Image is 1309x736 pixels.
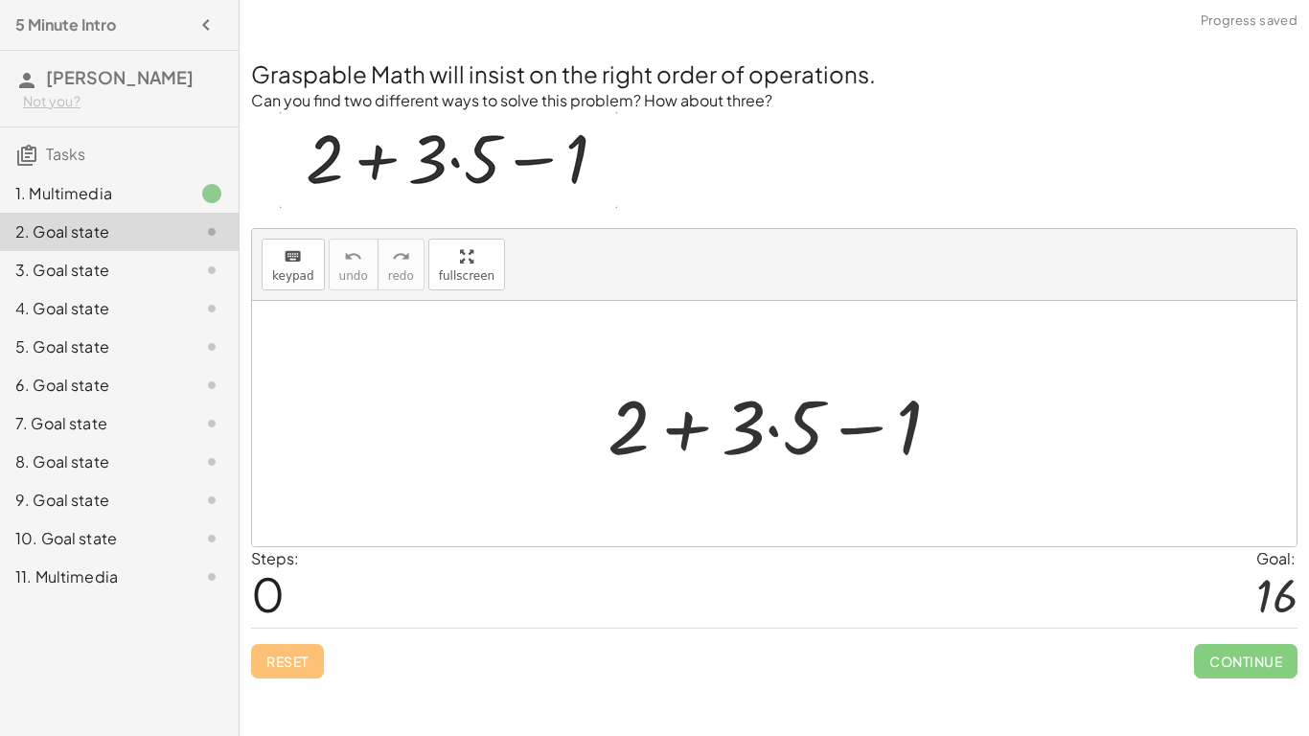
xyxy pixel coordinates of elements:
[200,489,223,512] i: Task not started.
[251,548,299,568] label: Steps:
[15,450,170,473] div: 8. Goal state
[15,412,170,435] div: 7. Goal state
[15,335,170,358] div: 5. Goal state
[200,297,223,320] i: Task not started.
[251,57,1298,90] h2: Graspable Math will insist on the right order of operations.
[15,259,170,282] div: 3. Goal state
[200,374,223,397] i: Task not started.
[15,13,116,36] h4: 5 Minute Intro
[200,412,223,435] i: Task not started.
[46,66,194,88] span: [PERSON_NAME]
[388,269,414,283] span: redo
[15,489,170,512] div: 9. Goal state
[200,220,223,243] i: Task not started.
[1256,547,1298,570] div: Goal:
[378,239,425,290] button: redoredo
[200,527,223,550] i: Task not started.
[344,245,362,268] i: undo
[15,374,170,397] div: 6. Goal state
[15,565,170,588] div: 11. Multimedia
[284,245,302,268] i: keyboard
[329,239,379,290] button: undoundo
[23,92,223,111] div: Not you?
[272,269,314,283] span: keypad
[200,450,223,473] i: Task not started.
[15,182,170,205] div: 1. Multimedia
[428,239,505,290] button: fullscreen
[200,259,223,282] i: Task not started.
[15,527,170,550] div: 10. Goal state
[200,182,223,205] i: Task finished.
[1201,11,1298,31] span: Progress saved
[251,564,285,623] span: 0
[439,269,494,283] span: fullscreen
[200,565,223,588] i: Task not started.
[15,220,170,243] div: 2. Goal state
[280,112,617,208] img: c98fd760e6ed093c10ccf3c4ca28a3dcde0f4c7a2f3786375f60a510364f4df2.gif
[262,239,325,290] button: keyboardkeypad
[339,269,368,283] span: undo
[251,90,1298,112] p: Can you find two different ways to solve this problem? How about three?
[15,297,170,320] div: 4. Goal state
[46,144,85,164] span: Tasks
[200,335,223,358] i: Task not started.
[392,245,410,268] i: redo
